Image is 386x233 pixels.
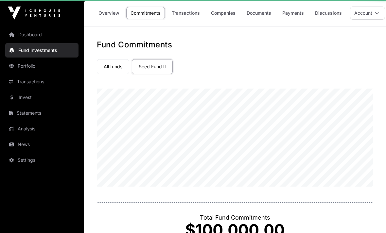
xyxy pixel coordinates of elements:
[207,7,240,19] a: Companies
[278,7,308,19] a: Payments
[5,106,79,120] a: Statements
[97,59,129,74] a: All funds
[5,153,79,167] a: Settings
[350,7,385,20] button: Account
[5,27,79,42] a: Dashboard
[5,90,79,105] a: Invest
[311,7,346,19] a: Discussions
[5,137,79,152] a: News
[353,202,386,233] iframe: Chat Widget
[94,7,124,19] a: Overview
[167,7,204,19] a: Transactions
[5,43,79,58] a: Fund Investments
[97,40,373,50] h1: Fund Commitments
[5,75,79,89] a: Transactions
[8,7,60,20] img: Icehouse Ventures Logo
[242,7,275,19] a: Documents
[353,202,386,233] div: Chat-Widget
[126,7,165,19] a: Commitments
[5,122,79,136] a: Analysis
[132,59,173,74] a: Seed Fund II
[97,213,373,222] p: Total Fund Commitments
[5,59,79,73] a: Portfolio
